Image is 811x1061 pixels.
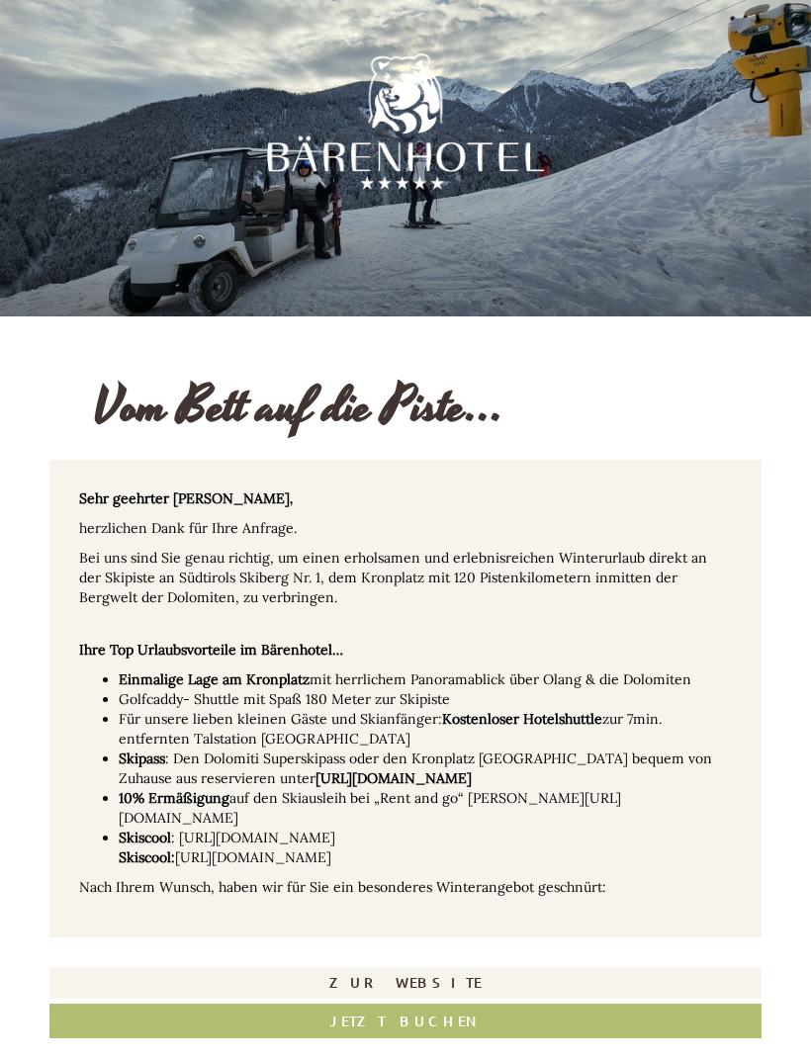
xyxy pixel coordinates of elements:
[310,670,691,688] span: mit herrlichem Panoramablick über Olang & die Dolomiten
[119,829,171,846] span: Skiscool
[175,848,331,866] a: [URL][DOMAIN_NAME]
[94,381,504,435] h1: Vom Bett auf die Piste...
[119,750,165,767] span: Skipass
[79,549,707,606] span: Bei uns sind Sie genau richtig, um einen erholsamen und erlebnisreichen Winterurlaub direkt an de...
[119,789,621,827] span: [URL][DOMAIN_NAME]
[119,670,310,688] span: Einmalige Lage am Kronplatz
[49,967,762,999] a: Zur Website
[119,829,335,866] span: : [URL][DOMAIN_NAME]
[79,878,606,896] span: Nach Ihrem Wunsch, haben wir für Sie ein besonderes Winterangebot geschnürt:
[290,489,293,507] em: ,
[229,789,585,807] span: auf den Skiausleih bei „Rent and go“ [PERSON_NAME]
[119,690,450,708] span: Golfcaddy- Shuttle mit Spaß 180 Meter zur Skipiste
[119,848,175,866] span: Skiscool:
[119,789,229,807] span: 10% Ermäßigung
[49,1004,762,1038] a: Jetzt buchen
[79,641,343,659] strong: Ihre Top Urlaubsvorteile im Bärenhotel…
[442,710,602,728] strong: Kostenloser Hotelshuttle
[79,489,290,507] strong: Sehr geehrter [PERSON_NAME]
[119,710,662,748] span: Für unsere lieben kleinen Gäste und Skianfänger: zur 7min. entfernten Talstation [GEOGRAPHIC_DATA]
[79,519,297,537] span: herzlichen Dank für Ihre Anfrage.
[119,750,712,787] span: : Den Dolomiti Superskipass oder den Kronplatz [GEOGRAPHIC_DATA] bequem von Zuhause aus reservier...
[315,769,472,787] strong: [URL][DOMAIN_NAME]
